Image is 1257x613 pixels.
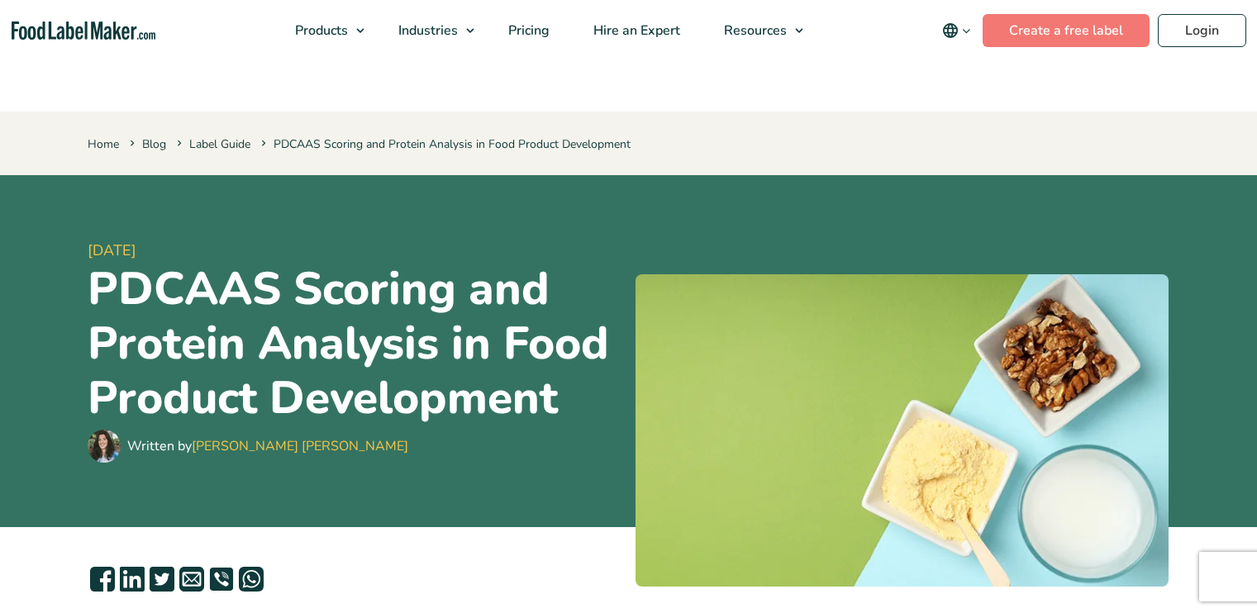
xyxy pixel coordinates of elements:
[189,136,250,152] a: Label Guide
[393,21,459,40] span: Industries
[88,262,622,425] h1: PDCAAS Scoring and Protein Analysis in Food Product Development
[1158,14,1246,47] a: Login
[142,136,166,152] a: Blog
[588,21,682,40] span: Hire an Expert
[983,14,1150,47] a: Create a free label
[88,240,622,262] span: [DATE]
[290,21,350,40] span: Products
[88,430,121,463] img: Maria Abi Hanna - Food Label Maker
[503,21,551,40] span: Pricing
[88,136,119,152] a: Home
[127,436,408,456] div: Written by
[258,136,631,152] span: PDCAAS Scoring and Protein Analysis in Food Product Development
[192,437,408,455] a: [PERSON_NAME] [PERSON_NAME]
[719,21,788,40] span: Resources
